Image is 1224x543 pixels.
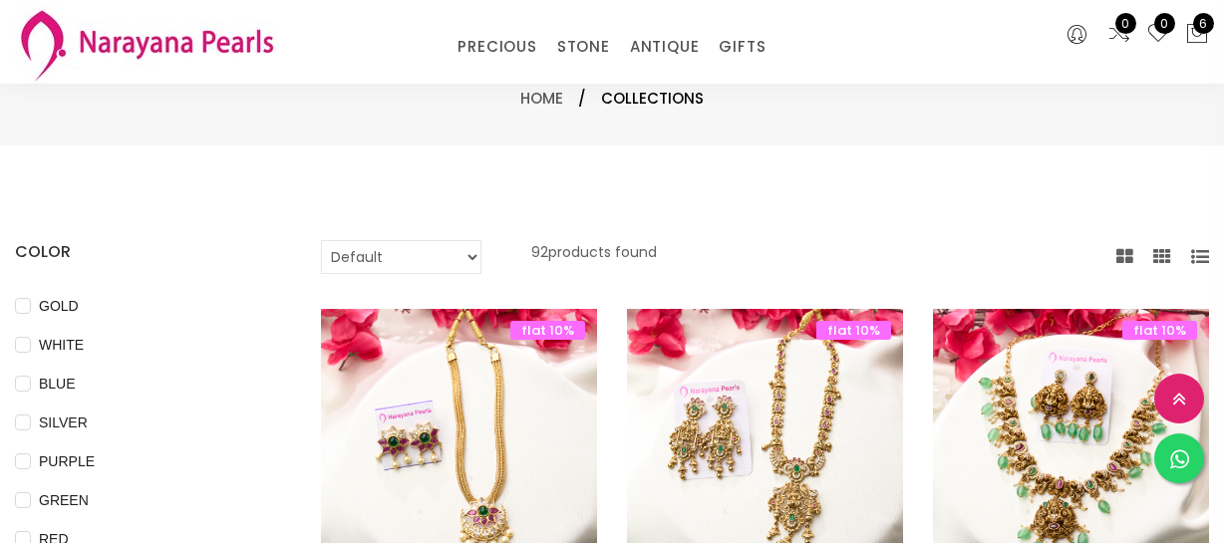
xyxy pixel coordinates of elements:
[1115,13,1136,34] span: 0
[31,489,97,511] span: GREEN
[458,32,536,62] a: PRECIOUS
[816,321,891,340] span: flat 10%
[1193,13,1214,34] span: 6
[31,450,103,472] span: PURPLE
[15,240,261,264] h4: COLOR
[531,240,657,274] p: 92 products found
[719,32,765,62] a: GIFTS
[557,32,610,62] a: STONE
[31,373,84,395] span: BLUE
[1154,13,1175,34] span: 0
[630,32,700,62] a: ANTIQUE
[31,295,87,317] span: GOLD
[1122,321,1197,340] span: flat 10%
[31,411,96,433] span: SILVER
[1146,22,1170,48] a: 0
[601,87,704,111] span: Collections
[578,87,586,111] span: /
[520,88,563,109] a: Home
[1185,22,1209,48] button: 6
[510,321,585,340] span: flat 10%
[31,334,92,356] span: WHITE
[1107,22,1131,48] a: 0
